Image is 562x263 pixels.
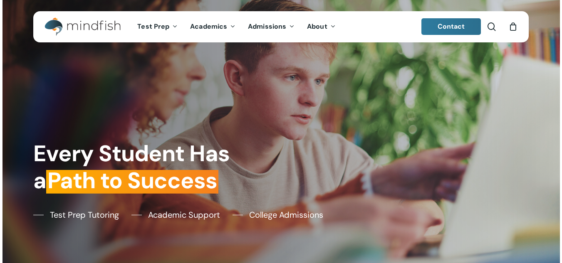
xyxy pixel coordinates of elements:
[242,23,301,30] a: Admissions
[249,209,323,221] span: College Admissions
[190,22,227,31] span: Academics
[33,11,529,42] header: Main Menu
[307,22,327,31] span: About
[301,23,342,30] a: About
[508,22,517,31] a: Cart
[137,22,169,31] span: Test Prep
[46,166,218,195] em: Path to Success
[421,18,481,35] a: Contact
[50,209,119,221] span: Test Prep Tutoring
[131,209,220,221] a: Academic Support
[248,22,286,31] span: Admissions
[33,140,276,194] h1: Every Student Has a
[148,209,220,221] span: Academic Support
[131,11,342,42] nav: Main Menu
[233,209,323,221] a: College Admissions
[131,23,184,30] a: Test Prep
[438,22,465,31] span: Contact
[184,23,242,30] a: Academics
[33,209,119,221] a: Test Prep Tutoring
